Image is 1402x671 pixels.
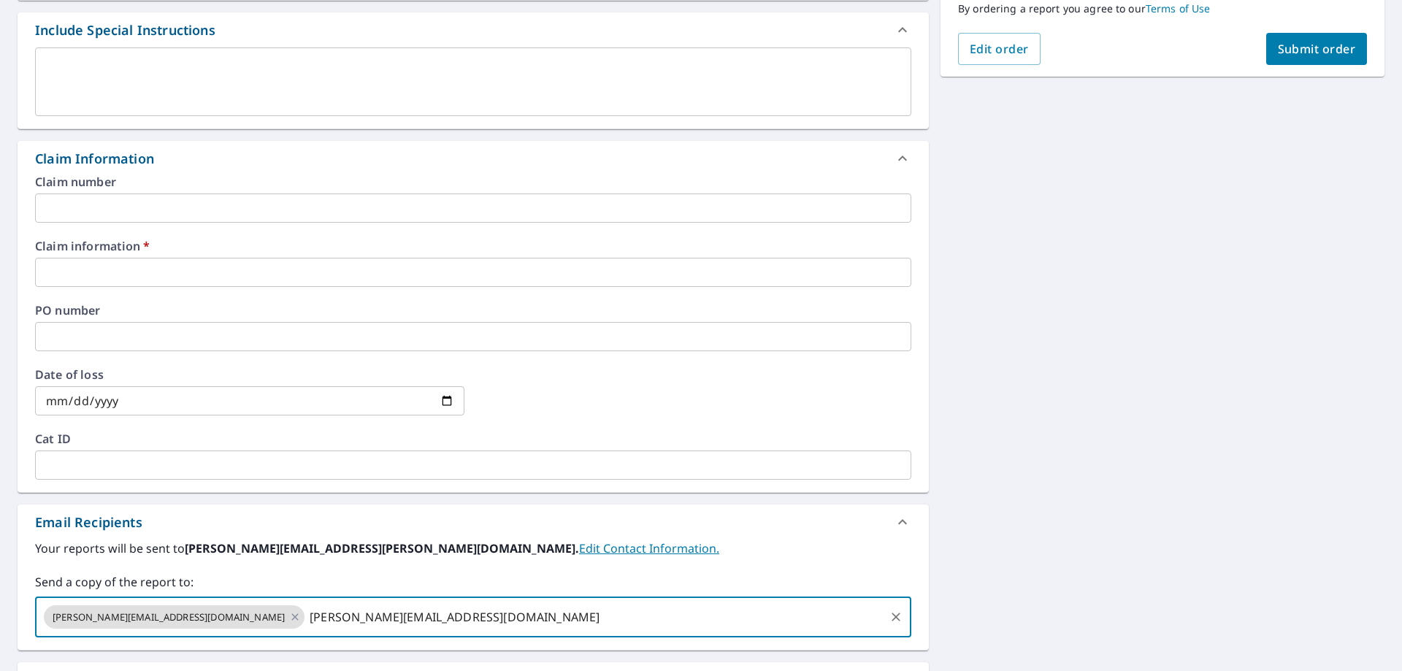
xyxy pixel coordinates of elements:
button: Edit order [958,33,1041,65]
button: Submit order [1266,33,1368,65]
label: Claim number [35,176,911,188]
div: [PERSON_NAME][EMAIL_ADDRESS][DOMAIN_NAME] [44,605,304,629]
span: Submit order [1278,41,1356,57]
a: EditContactInfo [579,540,719,556]
span: Edit order [970,41,1029,57]
b: [PERSON_NAME][EMAIL_ADDRESS][PERSON_NAME][DOMAIN_NAME]. [185,540,579,556]
p: By ordering a report you agree to our [958,2,1367,15]
div: Claim Information [35,149,154,169]
label: Your reports will be sent to [35,540,911,557]
div: Include Special Instructions [35,20,215,40]
div: Include Special Instructions [18,12,929,47]
label: Date of loss [35,369,464,380]
span: [PERSON_NAME][EMAIL_ADDRESS][DOMAIN_NAME] [44,610,294,624]
a: Terms of Use [1146,1,1211,15]
label: Cat ID [35,433,911,445]
label: Send a copy of the report to: [35,573,911,591]
label: PO number [35,304,911,316]
div: Email Recipients [18,505,929,540]
div: Claim Information [18,141,929,176]
button: Clear [886,607,906,627]
div: Email Recipients [35,513,142,532]
label: Claim information [35,240,911,252]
